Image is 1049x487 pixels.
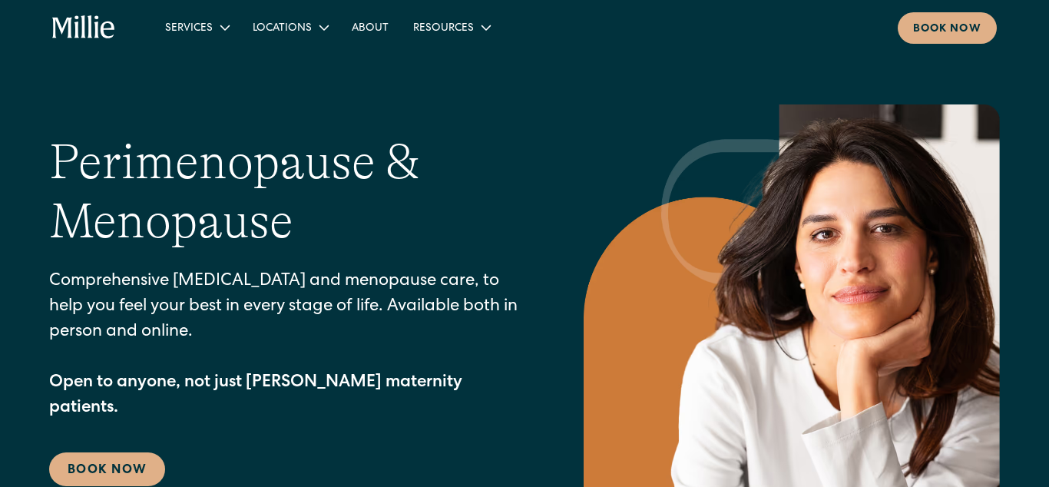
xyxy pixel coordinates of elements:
[253,21,312,37] div: Locations
[913,22,981,38] div: Book now
[49,375,462,417] strong: Open to anyone, not just [PERSON_NAME] maternity patients.
[413,21,474,37] div: Resources
[52,15,115,40] a: home
[401,15,501,40] div: Resources
[339,15,401,40] a: About
[49,452,165,486] a: Book Now
[240,15,339,40] div: Locations
[49,270,522,422] p: Comprehensive [MEDICAL_DATA] and menopause care, to help you feel your best in every stage of lif...
[153,15,240,40] div: Services
[165,21,213,37] div: Services
[49,133,522,251] h1: Perimenopause & Menopause
[898,12,997,44] a: Book now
